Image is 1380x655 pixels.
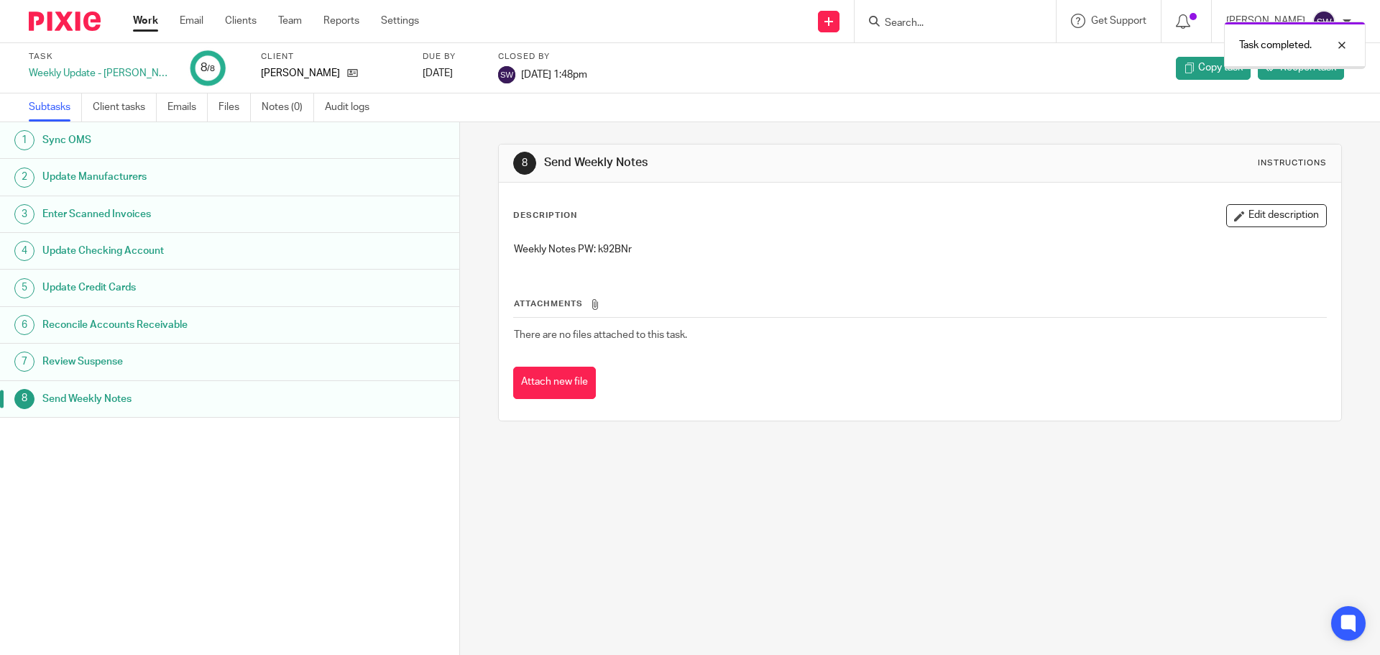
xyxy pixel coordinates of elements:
[207,65,215,73] small: /8
[42,166,311,188] h1: Update Manufacturers
[42,351,311,372] h1: Review Suspense
[513,367,596,399] button: Attach new file
[42,388,311,410] h1: Send Weekly Notes
[201,60,215,76] div: 8
[423,51,480,63] label: Due by
[29,12,101,31] img: Pixie
[42,129,311,151] h1: Sync OMS
[325,93,380,122] a: Audit logs
[225,14,257,28] a: Clients
[29,51,172,63] label: Task
[261,66,340,81] p: [PERSON_NAME]
[514,242,1325,257] p: Weekly Notes PW: k92BNr
[498,51,587,63] label: Closed by
[14,352,34,372] div: 7
[1258,157,1327,169] div: Instructions
[262,93,314,122] a: Notes (0)
[521,69,587,79] span: [DATE] 1:48pm
[514,300,583,308] span: Attachments
[167,93,208,122] a: Emails
[29,66,172,81] div: Weekly Update - [PERSON_NAME]
[93,93,157,122] a: Client tasks
[1226,204,1327,227] button: Edit description
[42,240,311,262] h1: Update Checking Account
[14,278,34,298] div: 5
[180,14,203,28] a: Email
[14,204,34,224] div: 3
[278,14,302,28] a: Team
[544,155,951,170] h1: Send Weekly Notes
[1239,38,1312,52] p: Task completed.
[218,93,251,122] a: Files
[14,168,34,188] div: 2
[14,241,34,261] div: 4
[261,51,405,63] label: Client
[513,210,577,221] p: Description
[514,330,687,340] span: There are no files attached to this task.
[42,314,311,336] h1: Reconcile Accounts Receivable
[423,66,480,81] div: [DATE]
[14,130,34,150] div: 1
[513,152,536,175] div: 8
[14,315,34,335] div: 6
[1312,10,1335,33] img: svg%3E
[133,14,158,28] a: Work
[498,66,515,83] img: svg%3E
[381,14,419,28] a: Settings
[42,277,311,298] h1: Update Credit Cards
[42,203,311,225] h1: Enter Scanned Invoices
[29,93,82,122] a: Subtasks
[14,389,34,409] div: 8
[323,14,359,28] a: Reports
